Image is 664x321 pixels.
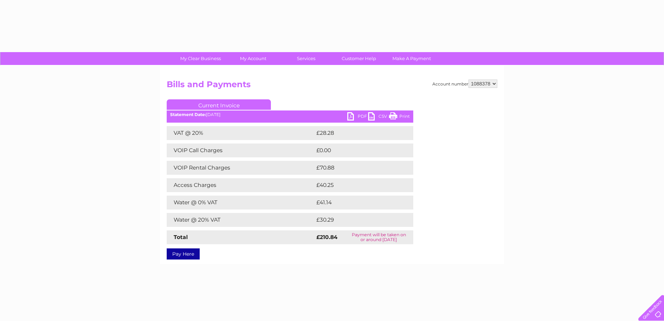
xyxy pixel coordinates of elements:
[389,112,410,122] a: Print
[383,52,440,65] a: Make A Payment
[315,213,399,227] td: £30.29
[167,80,497,93] h2: Bills and Payments
[315,196,398,209] td: £41.14
[167,213,315,227] td: Water @ 20% VAT
[315,126,399,140] td: £28.28
[344,230,413,244] td: Payment will be taken on or around [DATE]
[347,112,368,122] a: PDF
[167,112,413,117] div: [DATE]
[174,234,188,240] strong: Total
[170,112,206,117] b: Statement Date:
[432,80,497,88] div: Account number
[277,52,335,65] a: Services
[167,248,200,260] a: Pay Here
[167,161,315,175] td: VOIP Rental Charges
[316,234,338,240] strong: £210.84
[167,126,315,140] td: VAT @ 20%
[167,99,271,110] a: Current Invoice
[368,112,389,122] a: CSV
[330,52,388,65] a: Customer Help
[225,52,282,65] a: My Account
[167,196,315,209] td: Water @ 0% VAT
[315,143,397,157] td: £0.00
[167,143,315,157] td: VOIP Call Charges
[315,178,399,192] td: £40.25
[315,161,400,175] td: £70.88
[167,178,315,192] td: Access Charges
[172,52,229,65] a: My Clear Business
